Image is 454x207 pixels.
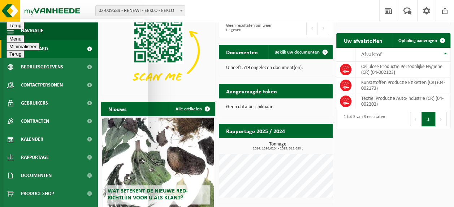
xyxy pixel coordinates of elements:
h2: Rapportage 2025 / 2024 [219,124,292,138]
h2: Aangevraagde taken [219,84,284,98]
iframe: chat widget [4,19,148,207]
div: 1 tot 3 van 3 resultaten [340,111,385,127]
span: 02-009589 - RENEWI - EEKLO - EEKLO [95,5,185,16]
a: Bekijk rapportage [279,138,332,152]
div: Geen resultaten om weer te geven [222,20,272,36]
span: Afvalstof [361,52,381,58]
button: Terug [3,31,21,39]
span: Ophaling aanvragen [398,38,437,43]
td: Kunststoffen Productie Etiketten (CR) (04-002173) [355,77,450,93]
p: Geen data beschikbaar. [226,105,326,110]
button: Previous [306,21,318,35]
td: Textiel Productie Auto-industrie (CR) (04-002202) [355,93,450,109]
button: Next [318,21,329,35]
span: 02-009589 - RENEWI - EEKLO - EEKLO [96,6,185,16]
span: Terug [6,33,18,38]
span: Bekijk uw documenten [274,50,319,55]
h2: Uw afvalstoffen [336,33,389,47]
a: Bekijk uw documenten [268,45,332,59]
button: 1 [421,112,436,126]
span: 2024: 1396,620 t - 2025: 518,680 t [222,147,333,151]
td: Cellulose Productie Persoonlijke Hygiene (CR) (04-002123) [355,62,450,77]
a: Alle artikelen [170,102,215,116]
h3: Tonnage [222,142,333,151]
p: U heeft 519 ongelezen document(en). [226,66,326,71]
h2: Documenten [219,45,265,59]
span: Minimaliseer [6,25,33,30]
button: Previous [410,112,421,126]
img: Download de VHEPlus App [101,8,215,94]
button: Next [436,112,447,126]
a: Ophaling aanvragen [393,33,450,48]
